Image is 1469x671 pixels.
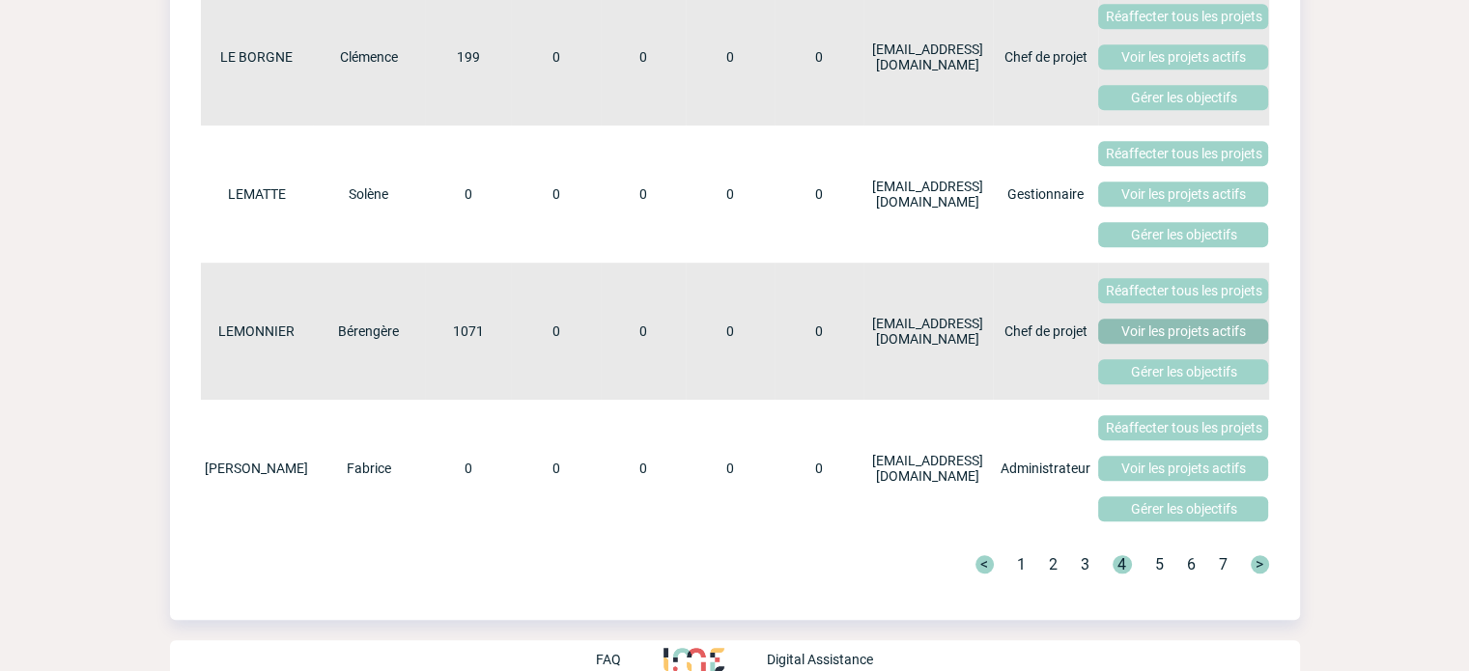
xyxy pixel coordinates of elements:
[601,263,686,400] td: 0
[726,461,734,476] a: Gérer les objectifs
[863,316,993,347] div: [EMAIL_ADDRESS][DOMAIN_NAME]
[1098,44,1268,70] a: Voir les projets actifs
[863,179,993,210] div: [EMAIL_ADDRESS][DOMAIN_NAME]
[1098,278,1268,303] a: Réaffecter tous les projets
[767,652,873,667] p: Digital Assistance
[726,323,734,339] a: Gérer les objectifs
[465,461,472,476] a: 0
[863,42,993,72] div: [EMAIL_ADDRESS][DOMAIN_NAME]
[551,323,559,339] a: Gérer les objectifs
[596,652,621,667] p: FAQ
[975,555,994,573] a: <
[465,186,472,202] a: 0
[863,453,993,484] div: [EMAIL_ADDRESS][DOMAIN_NAME]
[775,400,863,537] td: 0
[313,126,425,263] td: Solène
[313,263,425,400] td: Bérengère
[1098,456,1268,481] a: Voir les projets actifs
[664,648,723,671] img: http://www.idealmeetingsevents.fr/
[1098,359,1268,384] a: Gérer les objectifs
[1098,4,1268,29] a: Réaffecter tous les projets
[601,126,686,263] td: 0
[453,323,484,339] a: 1071
[551,49,559,65] a: Gérer les objectifs
[1219,555,1228,573] a: 7
[1098,415,1268,440] a: Réaffecter tous les projets
[1017,555,1026,573] a: 1
[726,186,734,202] a: Gérer les objectifs
[601,400,686,537] td: 0
[775,126,863,263] td: 0
[993,126,1099,263] td: Gestionnaire
[201,126,313,263] td: LEMATTE
[993,263,1099,400] td: Chef de projet
[1098,85,1268,110] a: Gérer les objectifs
[1098,182,1268,207] a: Voir les projets actifs
[1098,222,1268,247] a: Gérer les objectifs
[551,186,559,202] a: Gérer les objectifs
[201,400,313,537] td: [PERSON_NAME]
[201,263,313,400] td: LEMONNIER
[551,461,559,476] a: Gérer les objectifs
[1098,319,1268,344] a: Voir les projets actifs
[457,49,480,65] a: 199
[1098,496,1268,521] a: Gérer les objectifs
[726,49,734,65] a: Gérer les objectifs
[1098,141,1268,166] a: Réaffecter tous les projets
[775,263,863,400] td: 0
[1251,555,1269,573] a: >
[1155,555,1164,573] a: 5
[1113,555,1132,573] a: 4
[1049,555,1058,573] a: 2
[313,400,425,537] td: Fabrice
[596,650,664,668] a: FAQ
[1081,555,1089,573] a: 3
[993,400,1099,537] td: Administrateur
[1187,555,1196,573] a: 6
